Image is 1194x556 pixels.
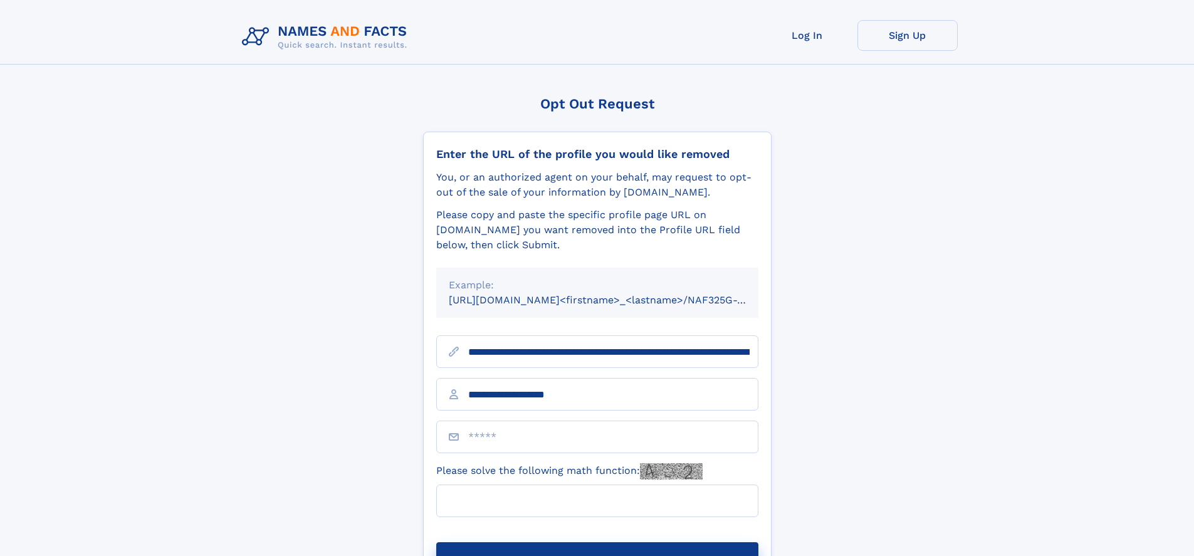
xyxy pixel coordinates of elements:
[436,207,758,253] div: Please copy and paste the specific profile page URL on [DOMAIN_NAME] you want removed into the Pr...
[237,20,417,54] img: Logo Names and Facts
[436,170,758,200] div: You, or an authorized agent on your behalf, may request to opt-out of the sale of your informatio...
[423,96,772,112] div: Opt Out Request
[436,463,703,480] label: Please solve the following math function:
[757,20,857,51] a: Log In
[449,278,746,293] div: Example:
[449,294,782,306] small: [URL][DOMAIN_NAME]<firstname>_<lastname>/NAF325G-xxxxxxxx
[436,147,758,161] div: Enter the URL of the profile you would like removed
[857,20,958,51] a: Sign Up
